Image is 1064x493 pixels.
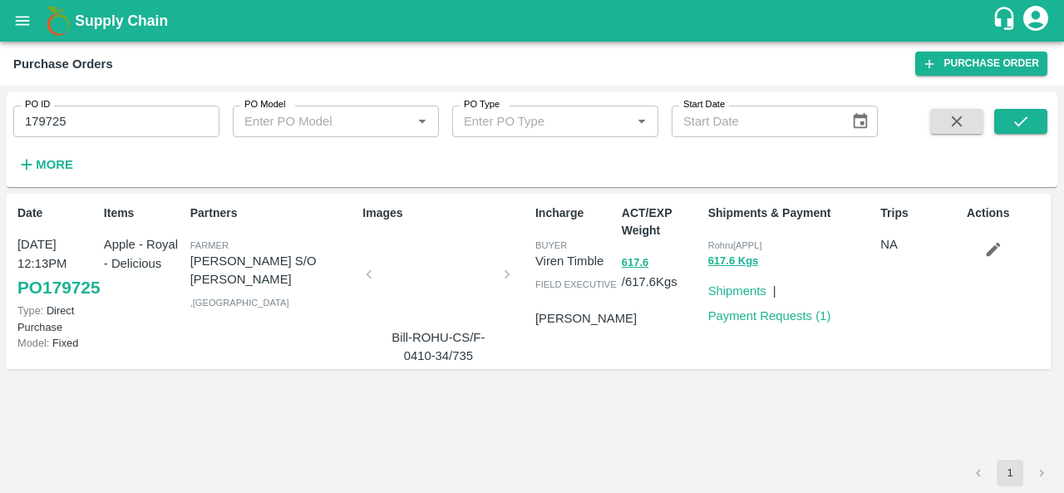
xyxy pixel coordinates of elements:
span: field executive [535,279,617,289]
span: Model: [17,337,49,349]
p: Images [362,205,529,222]
div: | [766,275,776,300]
p: Viren Timble [535,252,615,270]
input: Enter PO Model [238,111,385,132]
p: Actions [967,205,1047,222]
strong: More [36,158,73,171]
p: Fixed [17,335,97,351]
span: Type: [17,304,43,317]
b: Supply Chain [75,12,168,29]
div: Purchase Orders [13,53,113,75]
p: ACT/EXP Weight [622,205,702,239]
label: PO Model [244,98,286,111]
button: 617.6 [622,254,649,273]
label: PO Type [464,98,500,111]
input: Start Date [672,106,838,137]
input: Enter PO ID [13,106,219,137]
p: [PERSON_NAME] [535,309,637,328]
input: Enter PO Type [457,111,604,132]
div: account of current user [1021,3,1051,38]
p: NA [880,235,960,254]
p: Apple - Royal - Delicious [104,235,184,273]
label: PO ID [25,98,50,111]
button: page 1 [997,460,1023,486]
a: Payment Requests (1) [708,309,831,323]
div: customer-support [992,6,1021,36]
p: Trips [880,205,960,222]
a: PO179725 [17,273,100,303]
p: Shipments & Payment [708,205,874,222]
p: Items [104,205,184,222]
p: Direct Purchase [17,303,97,334]
p: / 617.6 Kgs [622,253,702,291]
a: Shipments [708,284,766,298]
p: Incharge [535,205,615,222]
img: logo [42,4,75,37]
button: Choose date [845,106,876,137]
button: Open [411,111,433,132]
p: Partners [190,205,357,222]
label: Start Date [683,98,725,111]
nav: pagination navigation [963,460,1057,486]
span: Farmer [190,240,229,250]
button: More [13,150,77,179]
p: [PERSON_NAME] S/O [PERSON_NAME] [190,252,357,289]
button: 617.6 Kgs [708,252,759,271]
span: Rohru[APPL] [708,240,762,250]
p: [DATE] 12:13PM [17,235,97,273]
a: Purchase Order [915,52,1047,76]
button: Open [631,111,653,132]
a: Supply Chain [75,9,992,32]
span: , [GEOGRAPHIC_DATA] [190,298,289,308]
p: Bill-ROHU-CS/F-0410-34/735 [376,328,500,366]
p: Date [17,205,97,222]
button: open drawer [3,2,42,40]
span: buyer [535,240,567,250]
